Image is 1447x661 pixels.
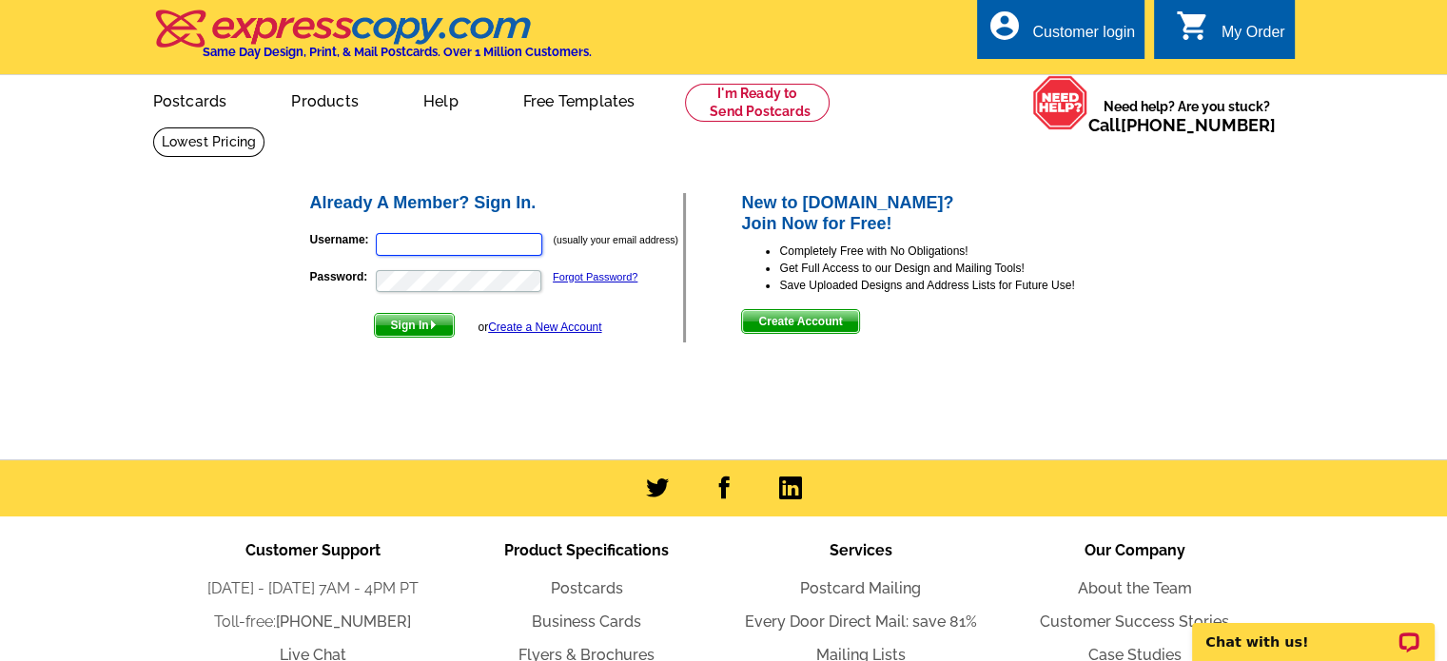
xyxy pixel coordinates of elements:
[123,77,258,122] a: Postcards
[554,234,678,245] small: (usually your email address)
[374,313,455,338] button: Sign In
[488,321,601,334] a: Create a New Account
[551,579,623,597] a: Postcards
[310,231,374,248] label: Username:
[1032,24,1135,50] div: Customer login
[176,611,450,633] li: Toll-free:
[153,23,592,59] a: Same Day Design, Print, & Mail Postcards. Over 1 Million Customers.
[1176,9,1210,43] i: shopping_cart
[1180,601,1447,661] iframe: LiveChat chat widget
[493,77,666,122] a: Free Templates
[741,193,1140,234] h2: New to [DOMAIN_NAME]? Join Now for Free!
[830,541,892,559] span: Services
[779,277,1140,294] li: Save Uploaded Designs and Address Lists for Future Use!
[375,314,454,337] span: Sign In
[276,612,411,631] a: [PHONE_NUMBER]
[504,541,669,559] span: Product Specifications
[1088,115,1276,135] span: Call
[203,45,592,59] h4: Same Day Design, Print, & Mail Postcards. Over 1 Million Customers.
[741,309,859,334] button: Create Account
[1078,579,1192,597] a: About the Team
[1176,21,1285,45] a: shopping_cart My Order
[310,193,684,214] h2: Already A Member? Sign In.
[745,612,977,631] a: Every Door Direct Mail: save 81%
[1085,541,1185,559] span: Our Company
[245,541,381,559] span: Customer Support
[478,319,601,336] div: or
[1121,115,1276,135] a: [PHONE_NUMBER]
[800,579,921,597] a: Postcard Mailing
[779,243,1140,260] li: Completely Free with No Obligations!
[1088,97,1285,135] span: Need help? Are you stuck?
[429,321,438,329] img: button-next-arrow-white.png
[1040,612,1229,631] a: Customer Success Stories
[1032,75,1088,130] img: help
[987,9,1021,43] i: account_circle
[1222,24,1285,50] div: My Order
[310,268,374,285] label: Password:
[742,310,858,333] span: Create Account
[176,577,450,600] li: [DATE] - [DATE] 7AM - 4PM PT
[987,21,1135,45] a: account_circle Customer login
[779,260,1140,277] li: Get Full Access to our Design and Mailing Tools!
[393,77,489,122] a: Help
[553,271,637,282] a: Forgot Password?
[532,612,641,631] a: Business Cards
[261,77,389,122] a: Products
